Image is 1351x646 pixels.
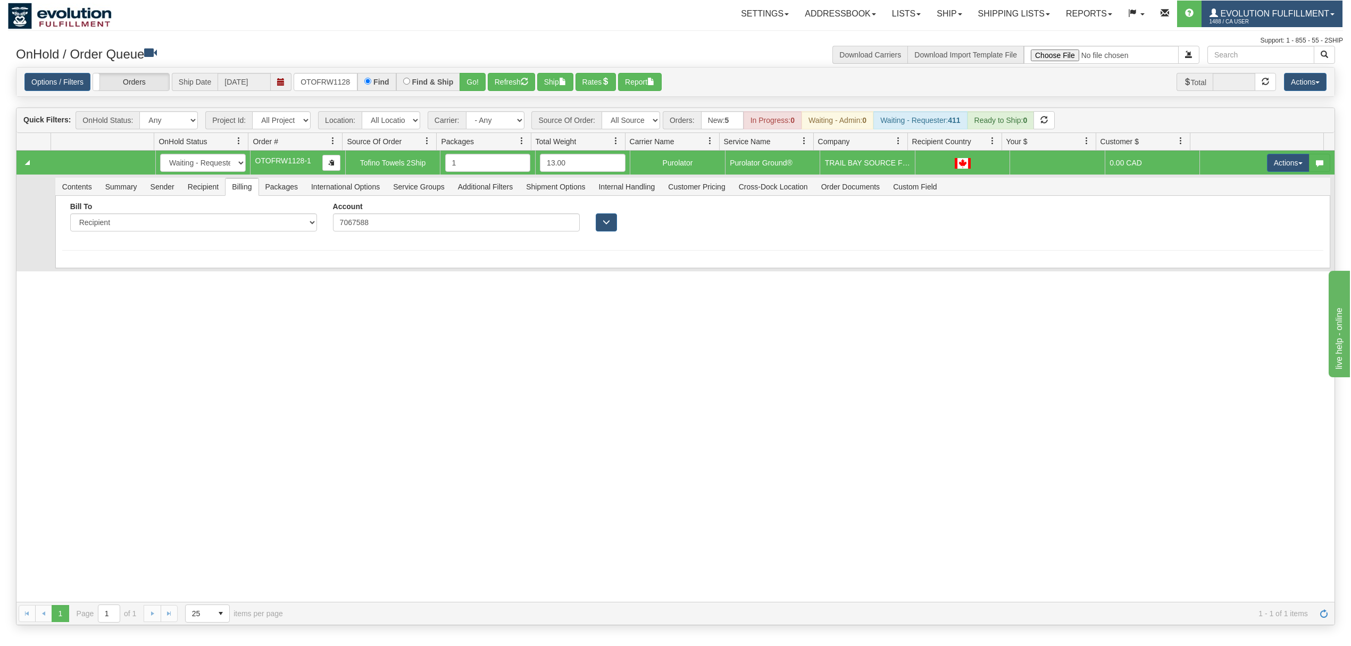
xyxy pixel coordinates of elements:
div: Support: 1 - 855 - 55 - 2SHIP [8,36,1343,45]
a: Ship [929,1,970,27]
span: OnHold Status: [76,111,139,129]
input: Order # [294,73,357,91]
h3: OnHold / Order Queue [16,46,668,61]
a: Download Carriers [839,51,901,59]
a: Evolution Fulfillment 1488 / CA User [1202,1,1342,27]
iframe: chat widget [1327,269,1350,377]
input: Search [1207,46,1314,64]
span: Source Of Order: [531,111,602,129]
span: 1488 / CA User [1210,16,1289,27]
div: Waiting - Requester: [873,111,967,129]
a: Shipping lists [970,1,1058,27]
span: Source Of Order [347,136,402,147]
span: Billing [226,178,258,195]
span: Page 1 [52,605,69,622]
button: Actions [1284,73,1327,91]
strong: 5 [725,116,729,125]
button: Copy to clipboard [322,155,340,171]
span: Company [818,136,850,147]
span: Order # [253,136,278,147]
img: logo1488.jpg [8,3,112,29]
span: Packages [259,178,304,195]
a: Your $ filter column settings [1078,132,1096,150]
a: Carrier Name filter column settings [701,132,719,150]
span: Total Weight [536,136,577,147]
span: Customer $ [1100,136,1139,147]
label: Quick Filters: [23,114,71,125]
span: Project Id: [205,111,252,129]
a: Source Of Order filter column settings [418,132,436,150]
span: Order Documents [815,178,886,195]
a: Order # filter column settings [324,132,342,150]
a: Download Import Template File [914,51,1017,59]
span: Internal Handling [592,178,661,195]
span: Carrier: [428,111,466,129]
span: Custom Field [887,178,943,195]
span: items per page [185,604,283,623]
span: Evolution Fulfillment [1218,9,1329,18]
span: 1 - 1 of 1 items [298,609,1308,618]
label: Orders [93,73,169,91]
span: Cross-Dock Location [732,178,814,195]
td: 0.00 CAD [1105,151,1200,175]
div: grid toolbar [16,108,1335,133]
span: Recipient [181,178,225,195]
strong: 0 [862,116,866,125]
div: Tofino Towels 2Ship [350,157,436,169]
span: Customer Pricing [662,178,731,195]
a: Reports [1058,1,1120,27]
span: Ship Date [172,73,218,91]
a: Packages filter column settings [513,132,531,150]
button: Refresh [488,73,535,91]
span: Total [1177,73,1213,91]
span: Summary [99,178,144,195]
button: Search [1314,46,1335,64]
label: Account [333,202,363,211]
button: Ship [537,73,573,91]
input: Page 1 [98,605,120,622]
a: Addressbook [797,1,884,27]
span: 25 [192,608,206,619]
span: Location: [318,111,362,129]
div: Ready to Ship: [968,111,1035,129]
span: Additional Filters [452,178,520,195]
a: Service Name filter column settings [795,132,813,150]
label: Find & Ship [412,78,454,86]
span: Shipment Options [520,178,591,195]
strong: 0 [1023,116,1027,125]
span: Page of 1 [77,604,137,623]
a: OnHold Status filter column settings [230,132,248,150]
span: Contents [56,178,98,195]
div: live help - online [8,6,98,19]
button: Rates [576,73,616,91]
div: New: [701,111,744,129]
a: Refresh [1315,605,1332,622]
span: Packages [441,136,473,147]
a: Settings [733,1,797,27]
div: Waiting - Admin: [802,111,873,129]
span: Recipient Country [912,136,971,147]
a: Lists [884,1,929,27]
span: Orders: [663,111,701,129]
label: Bill To [70,202,93,211]
span: OTOFRW1128-1 [255,156,311,165]
img: CA [955,158,971,169]
a: Recipient Country filter column settings [983,132,1002,150]
span: Service Name [724,136,771,147]
input: Import [1024,46,1179,64]
button: Actions [1267,154,1310,172]
span: select [212,605,229,622]
strong: 0 [790,116,795,125]
span: Service Groups [387,178,451,195]
span: Your $ [1006,136,1028,147]
a: Total Weight filter column settings [607,132,625,150]
div: In Progress: [744,111,802,129]
a: Company filter column settings [889,132,907,150]
div: Purolator [635,157,721,169]
td: TRAIL BAY SOURCE FOR SPORTS [820,151,915,175]
strong: 411 [948,116,960,125]
span: Page sizes drop down [185,604,230,623]
a: Options / Filters [24,73,90,91]
td: Purolator Ground® [725,151,820,175]
label: Find [373,78,389,86]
